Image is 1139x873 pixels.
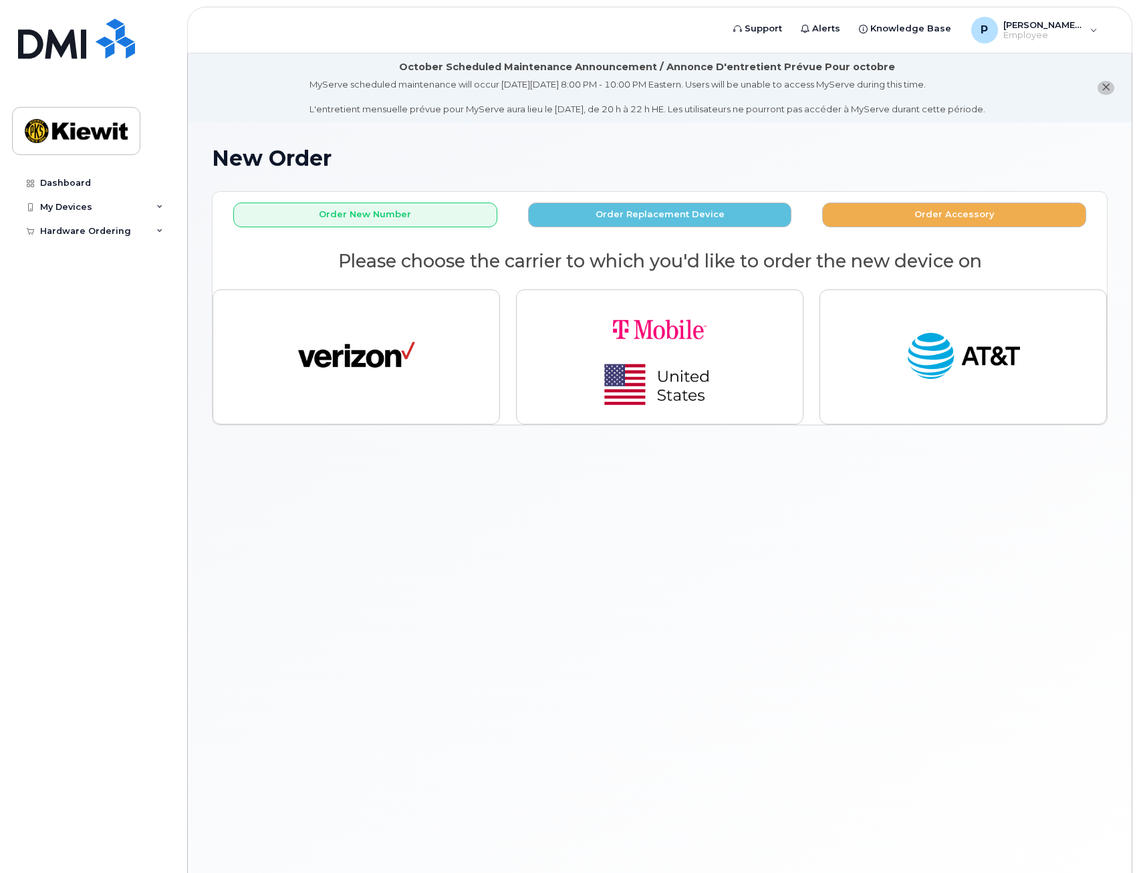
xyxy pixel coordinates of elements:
[905,327,1022,387] img: at_t-fb3d24644a45acc70fc72cc47ce214d34099dfd970ee3ae2334e4251f9d920fd.png
[298,327,415,387] img: verizon-ab2890fd1dd4a6c9cf5f392cd2db4626a3dae38ee8226e09bcb5c993c4c79f81.png
[233,203,497,227] button: Order New Number
[566,301,753,413] img: t-mobile-78392d334a420d5b7f0e63d4fa81f6287a21d394dc80d677554bb55bbab1186f.png
[399,60,895,74] div: October Scheduled Maintenance Announcement / Annonce D'entretient Prévue Pour octobre
[212,146,1108,170] h1: New Order
[822,203,1086,227] button: Order Accessory
[309,78,985,116] div: MyServe scheduled maintenance will occur [DATE][DATE] 8:00 PM - 10:00 PM Eastern. Users will be u...
[213,251,1107,271] h2: Please choose the carrier to which you'd like to order the new device on
[1081,815,1129,863] iframe: Messenger Launcher
[528,203,792,227] button: Order Replacement Device
[1098,81,1114,95] button: close notification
